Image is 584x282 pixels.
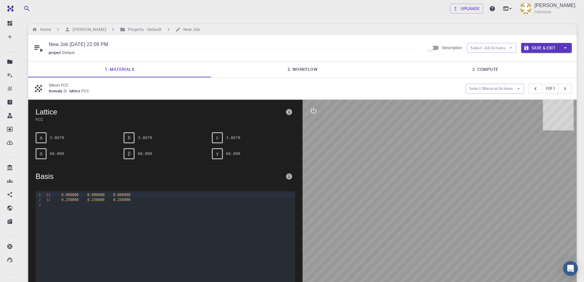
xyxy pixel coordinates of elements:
span: Si [46,198,51,202]
a: Upgrade [450,4,483,14]
span: 0.000000 [87,193,105,197]
h6: New Job [181,26,200,33]
a: 1. Materials [28,61,211,77]
span: Support [12,4,34,10]
span: b [128,135,131,141]
span: project [49,50,62,55]
span: 0.250000 [87,198,105,202]
div: 1 [36,192,42,197]
pre: 3.8670 [226,132,240,143]
span: Basis [36,172,283,181]
span: β [128,151,131,156]
div: Open Intercom Messenger [563,261,578,276]
span: formula [49,88,63,93]
button: Select Job Actions [467,43,516,53]
img: logo [5,6,13,12]
p: Silicon FCC [49,83,461,88]
div: 3 [36,203,42,207]
button: info [283,106,295,118]
span: γ [216,151,219,156]
div: pager [529,84,572,94]
a: 3. Compute [394,61,577,77]
span: Si [63,89,69,93]
span: 0.000000 [61,193,78,197]
h6: [PERSON_NAME] [70,26,106,33]
span: 0.250000 [113,198,130,202]
a: 2. Workflow [211,61,394,77]
span: Description [442,46,462,50]
span: FCC [36,117,283,122]
span: Lattice [36,107,283,117]
span: Individual [534,9,551,15]
span: FCC [81,89,92,93]
h6: Home [37,26,51,33]
span: 0.000000 [113,193,130,197]
span: Si [46,193,51,197]
pre: 60.000 [138,148,152,159]
span: α [40,151,42,156]
button: 1of1 [542,84,559,94]
p: [PERSON_NAME] [534,2,575,9]
pre: 60.000 [50,148,64,159]
span: c [216,135,219,141]
h6: Projects - Default [125,26,162,33]
button: info [283,170,295,183]
nav: breadcrumb [31,26,201,33]
pre: 60.000 [226,148,240,159]
button: Save & Exit [521,43,559,53]
pre: 3.8670 [50,132,64,143]
img: Asela Asiri Karunarathne [520,2,532,15]
span: 0.250000 [61,198,78,202]
span: Default [62,51,77,55]
pre: 3.8670 [138,132,152,143]
div: 2 [36,197,42,202]
span: lattice [69,88,81,93]
button: Select Material Actions [466,84,524,94]
span: a [40,135,43,141]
